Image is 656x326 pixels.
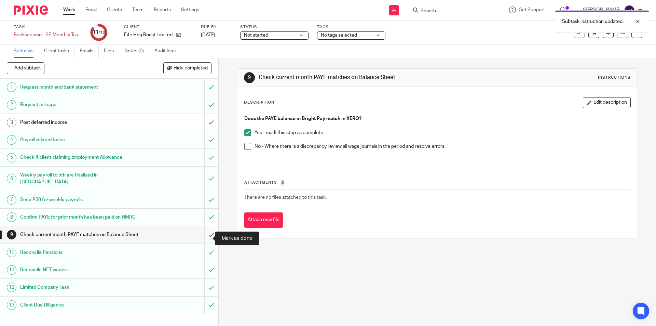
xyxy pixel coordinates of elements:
h1: Reconcile NET wages [20,265,138,275]
img: svg%3E [624,5,635,16]
button: Edit description [583,97,631,108]
div: 13 [7,300,16,310]
h1: Post deferred income [20,117,138,128]
div: 11 [93,28,105,36]
h1: Request mileage [20,100,138,110]
a: Client tasks [44,44,74,58]
h1: Check current month PAYE matches on Balance Sheet [20,230,138,240]
span: [DATE] [201,32,215,37]
span: Not started [244,33,268,38]
button: Hide completed [163,62,211,74]
h1: Client Due Diligence [20,300,138,310]
div: 2 [7,100,16,110]
button: Attach new file [244,212,283,228]
div: 9 [244,72,255,83]
p: Subtask instruction updated. [562,18,624,25]
a: Subtasks [14,44,39,58]
div: 7 [7,195,16,205]
p: Description [244,100,274,105]
a: Notes (0) [124,44,149,58]
img: Pixie [14,5,48,15]
a: Reports [154,6,171,13]
strong: Does the PAYE balance in Bright Pay match in XERO? [244,116,361,121]
a: Audit logs [154,44,181,58]
span: Attachments [244,181,277,184]
p: Yes - mark this step as complete [255,129,630,136]
h1: Request month end bank statement [20,82,138,92]
h1: Reconcile Pensions [20,247,138,258]
a: Settings [181,6,199,13]
h1: Limited Company Task [20,282,138,292]
span: No tags selected [321,33,357,38]
span: Hide completed [174,66,208,71]
div: 8 [7,212,16,222]
label: Status [240,24,309,30]
div: 12 [7,283,16,292]
label: Task [14,24,82,30]
label: Client [124,24,192,30]
div: Bookkeeping - SP Monthly Tasks [14,31,82,38]
a: Team [132,6,143,13]
p: Fife Hog Roast Limited [124,31,173,38]
a: Files [104,44,119,58]
h1: Confirm PAYE for prior month has been paid on HMRC [20,212,138,222]
small: /13 [99,31,105,35]
a: Emails [80,44,99,58]
div: 4 [7,135,16,145]
p: No - Where there is a discrepancy review all wage journals in the period and resolve errors. [255,143,630,150]
a: Clients [107,6,122,13]
h1: Check current month PAYE matches on Balance Sheet [259,74,452,81]
div: 9 [7,230,16,239]
label: Tags [317,24,385,30]
div: 10 [7,248,16,257]
h1: Check if client claiming Employment Allowance [20,152,138,162]
div: Instructions [598,75,631,80]
h1: Send P30 for weekly payrolls [20,195,138,205]
a: Work [63,6,75,13]
div: 3 [7,118,16,127]
label: Due by [201,24,232,30]
div: 6 [7,174,16,183]
div: 5 [7,153,16,162]
h1: Weekly payroll to 5th are finalised in [GEOGRAPHIC_DATA] [20,170,138,187]
h1: Payroll related tasks [20,135,138,145]
a: Email [85,6,97,13]
span: There are no files attached to this task. [244,195,327,200]
div: 11 [7,265,16,275]
div: 1 [7,82,16,92]
button: + Add subtask [7,62,44,74]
